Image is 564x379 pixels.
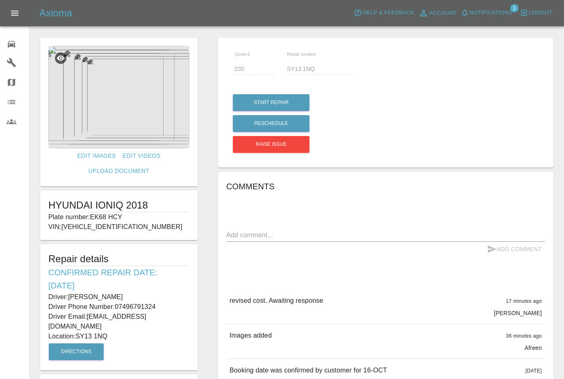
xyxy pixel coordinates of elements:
span: Notifications [470,8,512,18]
a: Edit Images [74,148,119,163]
a: Upload Document [85,163,152,179]
p: Plate number: EK68 HCY [48,212,189,222]
span: 1 [510,4,519,12]
h1: HYUNDAI IONIQ 2018 [48,199,189,212]
h6: Confirmed Repair Date: [DATE] [48,266,189,292]
p: Driver Email: [EMAIL_ADDRESS][DOMAIN_NAME] [48,312,189,331]
h5: Repair details [48,252,189,266]
button: Open drawer [5,3,25,23]
a: Account [416,7,459,20]
p: revised cost. Awaiting response [230,296,323,306]
button: Logout [518,7,554,19]
button: Raise issue [233,136,309,153]
button: Start Repair [233,94,309,111]
h5: Axioma [39,7,72,20]
p: Images added [230,331,272,340]
button: Reschedule [233,115,309,132]
span: Logout [529,8,552,18]
p: Location: SY13 1NQ [48,331,189,341]
span: Help & Feedback [363,8,414,18]
span: Account [429,9,457,18]
button: Directions [49,343,104,360]
span: [DATE] [525,368,542,374]
p: Driver Phone Number: 07496791324 [48,302,189,312]
a: Edit Videos [119,148,164,163]
span: Repair location [287,52,316,57]
span: Quote £ [234,52,250,57]
button: Help & Feedback [352,7,416,19]
p: [PERSON_NAME] [494,309,542,317]
span: 17 minutes ago [506,298,542,304]
p: Afreen [525,344,542,352]
p: Driver: [PERSON_NAME] [48,292,189,302]
button: Notifications [459,7,514,19]
span: 36 minutes ago [506,333,542,339]
img: f4bc1193-e8c9-4d60-9826-20361543fb98 [48,46,189,148]
p: Booking date was confirmed by customer for 16-OCT [230,365,387,375]
h6: Comments [226,180,545,193]
p: VIN: [VEHICLE_IDENTIFICATION_NUMBER] [48,222,189,232]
